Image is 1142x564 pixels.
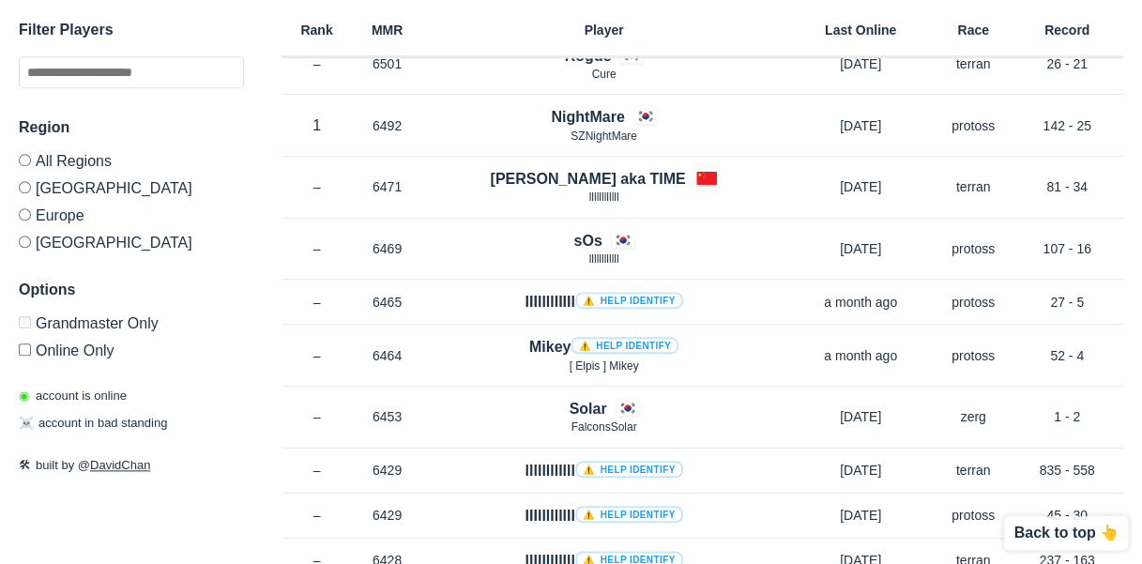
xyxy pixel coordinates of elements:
span: Cure [591,68,616,81]
p: – [282,407,352,426]
p: 6429 [352,461,422,480]
p: 26 - 21 [1011,54,1123,73]
p: 1 [282,114,352,136]
span: ☠️ [19,417,34,431]
label: [GEOGRAPHIC_DATA] [19,228,244,251]
p: 6471 [352,177,422,196]
label: [GEOGRAPHIC_DATA] [19,174,244,201]
h6: Race [936,23,1011,37]
p: 6465 [352,293,422,312]
p: [DATE] [785,116,936,135]
input: Grandmaster Only [19,316,31,328]
p: – [282,346,352,365]
p: protoss [936,506,1011,525]
h4: sOs [573,230,601,252]
p: 142 - 25 [1011,116,1123,135]
label: All Regions [19,154,244,174]
p: 1 - 2 [1011,407,1123,426]
p: a month ago [785,346,936,365]
p: terran [936,461,1011,480]
h6: Rank [282,23,352,37]
h4: NightMare [551,106,624,128]
p: – [282,54,352,73]
p: [DATE] [785,461,936,480]
input: Online Only [19,343,31,356]
h4: IIIllllIIIIl [525,291,682,312]
p: 6492 [352,116,422,135]
a: ⚠️ Help identify [571,337,678,354]
input: [GEOGRAPHIC_DATA] [19,236,31,248]
a: ⚠️ Help identify [575,292,683,309]
p: 6464 [352,346,422,365]
p: [DATE] [785,239,936,258]
p: [DATE] [785,506,936,525]
p: 6501 [352,54,422,73]
p: account in bad standing [19,415,167,434]
input: Europe [19,208,31,221]
p: [DATE] [785,54,936,73]
span: llllllllllll [589,252,619,266]
p: 81 - 34 [1011,177,1123,196]
label: Only show accounts currently laddering [19,336,244,358]
p: – [282,506,352,525]
p: account is online [19,387,127,405]
h3: Options [19,279,244,301]
h3: Filter Players [19,19,244,41]
h4: IIIlllIlllII [525,505,682,526]
label: Only Show accounts currently in Grandmaster [19,316,244,336]
p: 27 - 5 [1011,293,1123,312]
p: – [282,239,352,258]
p: 107 - 16 [1011,239,1123,258]
p: terran [936,54,1011,73]
p: 6469 [352,239,422,258]
p: [DATE] [785,177,936,196]
p: protoss [936,293,1011,312]
p: – [282,177,352,196]
p: – [282,461,352,480]
a: ⚠️ Help identify [575,461,683,478]
p: 52 - 4 [1011,346,1123,365]
span: 🛠 [19,458,31,472]
p: protoss [936,346,1011,365]
p: a month ago [785,293,936,312]
a: DavidChan [90,458,150,472]
p: protoss [936,239,1011,258]
p: [DATE] [785,407,936,426]
p: 6429 [352,506,422,525]
p: – [282,293,352,312]
span: [ Elpis ] Mikey [569,359,638,373]
p: 6453 [352,407,422,426]
span: llllllllllll [589,191,619,204]
label: Europe [19,201,244,228]
p: 835 - 558 [1011,461,1123,480]
span: FalconsSolar [571,420,636,434]
h6: Record [1011,23,1123,37]
h6: Last Online [785,23,936,37]
p: protoss [936,116,1011,135]
p: 45 - 30 [1011,506,1123,525]
h4: Solar [569,398,606,419]
input: [GEOGRAPHIC_DATA] [19,181,31,193]
span: SZNightMare [571,130,637,143]
h4: [PERSON_NAME] aka TIME [490,168,685,190]
a: ⚠️ Help identify [575,506,683,523]
h3: Region [19,116,244,139]
input: All Regions [19,154,31,166]
h4: llllllllllll [525,460,682,481]
p: Back to top 👆 [1013,526,1119,541]
p: terran [936,177,1011,196]
h6: Player [422,23,785,37]
h4: Mikey [529,336,678,358]
p: zerg [936,407,1011,426]
span: ◉ [19,389,29,403]
p: built by @ [19,456,244,475]
h6: MMR [352,23,422,37]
